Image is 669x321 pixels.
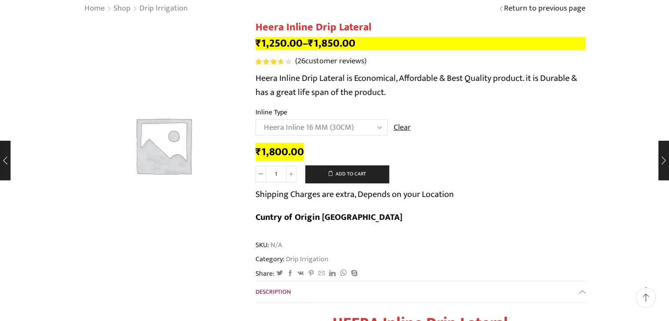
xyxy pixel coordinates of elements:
span: Rated out of 5 based on customer ratings [256,58,283,65]
p: Shipping Charges are extra, Depends on your Location [256,187,454,201]
p: – [256,37,585,50]
bdi: 1,250.00 [256,34,303,52]
bdi: 1,800.00 [256,143,304,161]
span: Description [256,287,291,297]
span: SKU: [256,240,585,250]
img: Placeholder [84,66,242,224]
div: Rated 3.81 out of 5 [256,58,291,65]
a: Shop [113,3,131,15]
a: (26customer reviews) [295,56,366,67]
span: Share: [256,269,274,279]
h1: Heera Inline Drip Lateral [256,21,585,34]
span: ₹ [256,34,261,52]
a: Home [84,3,105,15]
a: Drip Irrigation [285,253,329,265]
a: Drip Irrigation [139,3,188,15]
span: Category: [256,254,329,264]
a: Description [256,281,585,303]
button: Add to cart [305,165,389,183]
span: 26 [297,55,305,68]
span: 26 [256,58,293,65]
span: ₹ [308,34,314,52]
nav: Breadcrumb [84,3,188,15]
span: N/A [269,240,282,250]
label: Inline Type [256,107,287,117]
span: ₹ [256,143,261,161]
bdi: 1,850.00 [308,34,355,52]
b: Cuntry of Origin [GEOGRAPHIC_DATA] [256,210,402,225]
a: Clear options [394,122,411,134]
a: Return to previous page [504,3,585,15]
input: Product quantity [266,166,286,182]
p: Heera Inline Drip Lateral is Economical, Affordable & Best Quality product. it is Durable & has a... [256,71,585,99]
